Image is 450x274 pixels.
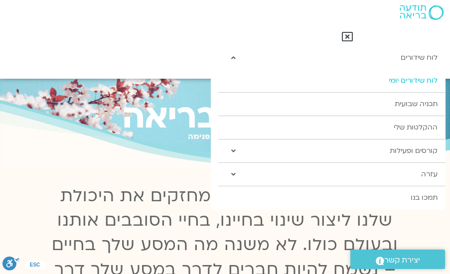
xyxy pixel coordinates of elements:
[218,163,445,186] a: עזרה
[400,5,444,20] img: תודעה בריאה
[218,46,445,69] a: לוח שידורים
[350,250,445,269] a: יצירת קשר
[211,186,445,209] a: תמכו בנו
[218,139,445,162] a: קורסים ופעילות
[218,93,445,116] a: תכניה שבועית
[384,254,420,267] span: יצירת קשר
[218,116,445,139] a: ההקלטות שלי
[218,69,445,92] a: לוח שידורים יומי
